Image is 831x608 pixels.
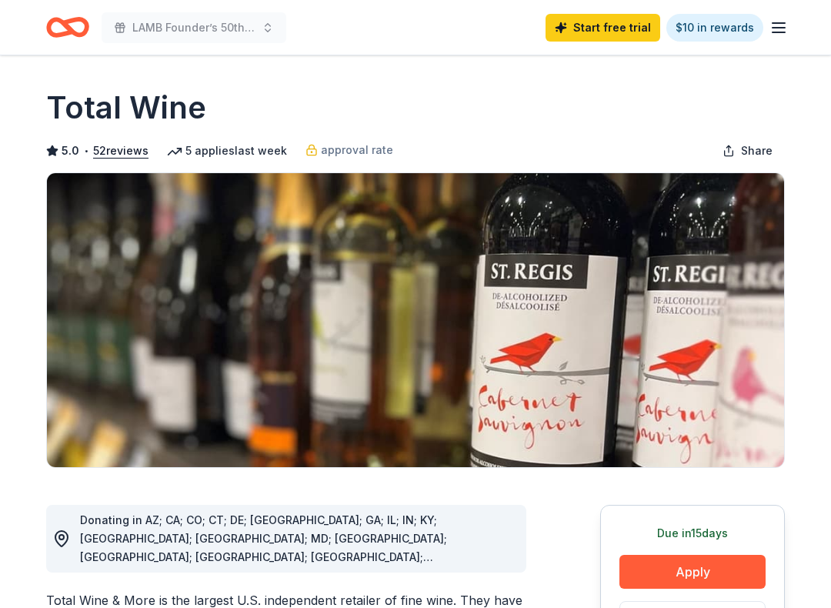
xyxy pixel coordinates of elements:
a: Start free trial [546,14,660,42]
a: Home [46,9,89,45]
span: approval rate [321,141,393,159]
span: • [84,145,89,157]
img: Image for Total Wine [47,173,784,467]
a: $10 in rewards [666,14,763,42]
div: 5 applies last week [167,142,287,160]
a: approval rate [305,141,393,159]
span: LAMB Founder’s 50th Birthday Gala [132,18,255,37]
button: Share [710,135,785,166]
div: Due in 15 days [619,524,766,543]
span: 5.0 [62,142,79,160]
h1: Total Wine [46,86,206,129]
button: LAMB Founder’s 50th Birthday Gala [102,12,286,43]
span: Share [741,142,773,160]
button: 52reviews [93,142,149,160]
button: Apply [619,555,766,589]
